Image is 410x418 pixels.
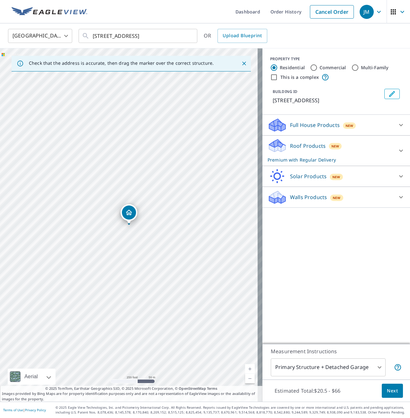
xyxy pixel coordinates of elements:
[332,174,340,180] span: New
[273,96,382,104] p: [STREET_ADDRESS]
[280,74,319,80] label: This is a complex
[394,364,402,371] span: Your report will include the primary structure and a detached garage if one exists.
[93,27,184,45] input: Search by address or latitude-longitude
[269,384,346,398] p: Estimated Total: $20.5 - $66
[387,387,398,395] span: Next
[290,121,340,129] p: Full House Products
[333,195,341,200] span: New
[346,123,354,128] span: New
[331,144,339,149] span: New
[268,189,405,205] div: Walls ProductsNew
[270,56,402,62] div: PROPERTY TYPE
[207,386,218,391] a: Terms
[268,156,393,163] p: Premium with Regular Delivery
[290,193,327,201] p: Walls Products
[45,386,218,391] span: © 2025 TomTom, Earthstar Geographics SIO, © 2025 Microsoft Corporation, ©
[179,386,206,391] a: OpenStreetMap
[29,60,214,66] p: Check that the address is accurate, then drag the marker over the correct structure.
[3,408,23,412] a: Terms of Use
[268,169,405,184] div: Solar ProductsNew
[290,142,326,150] p: Roof Products
[310,5,354,19] a: Cancel Order
[268,117,405,133] div: Full House ProductsNew
[8,27,72,45] div: [GEOGRAPHIC_DATA]
[360,5,374,19] div: JM
[290,172,327,180] p: Solar Products
[320,64,346,71] label: Commercial
[271,347,402,355] p: Measurement Instructions
[384,89,400,99] button: Edit building 1
[280,64,305,71] label: Residential
[121,204,137,224] div: Dropped pin, building 1, Residential property, 7 Cherry Blossom Ct North Potomac, MD 20878
[245,364,255,374] a: Current Level 17, Zoom In
[25,408,46,412] a: Privacy Policy
[361,64,389,71] label: Multi-Family
[273,89,297,94] p: BUILDING ID
[56,405,407,415] p: © 2025 Eagle View Technologies, Inc. and Pictometry International Corp. All Rights Reserved. Repo...
[223,32,262,40] span: Upload Blueprint
[3,408,46,412] p: |
[271,358,386,376] div: Primary Structure + Detached Garage
[12,7,87,17] img: EV Logo
[382,384,403,398] button: Next
[268,138,405,163] div: Roof ProductsNewPremium with Regular Delivery
[22,369,40,385] div: Aerial
[245,374,255,383] a: Current Level 17, Zoom Out
[218,29,267,43] a: Upload Blueprint
[240,59,248,68] button: Close
[204,29,267,43] div: OR
[8,369,56,385] div: Aerial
